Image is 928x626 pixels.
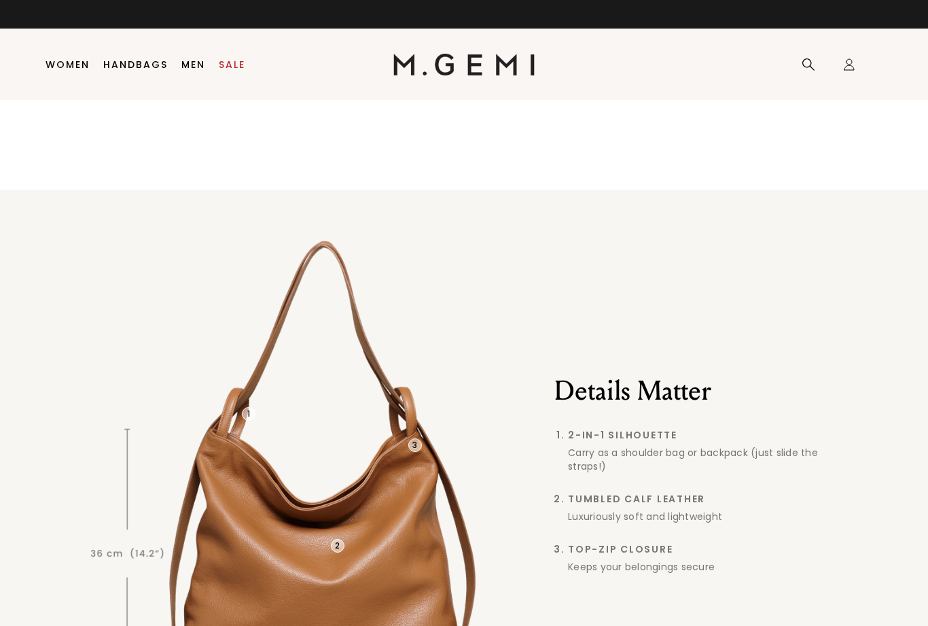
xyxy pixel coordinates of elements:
[331,539,344,553] div: 2
[393,54,535,75] img: M.Gemi
[242,407,255,421] div: 1
[568,510,827,523] div: Luxuriously soft and lightweight
[103,59,168,70] a: Handbags
[46,59,90,70] a: Women
[568,493,827,504] span: Tumbled calf leather
[408,438,422,452] div: 3
[568,446,827,473] div: Carry as a shoulder bag or backpack (just slide the straps!)
[568,430,827,440] span: 2-in-1 Silhouette
[181,59,205,70] a: Men
[219,59,245,70] a: Sale
[568,544,827,555] span: Top-Zip Closure
[554,375,827,407] h2: Details Matter
[568,560,827,574] div: Keeps your belongings secure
